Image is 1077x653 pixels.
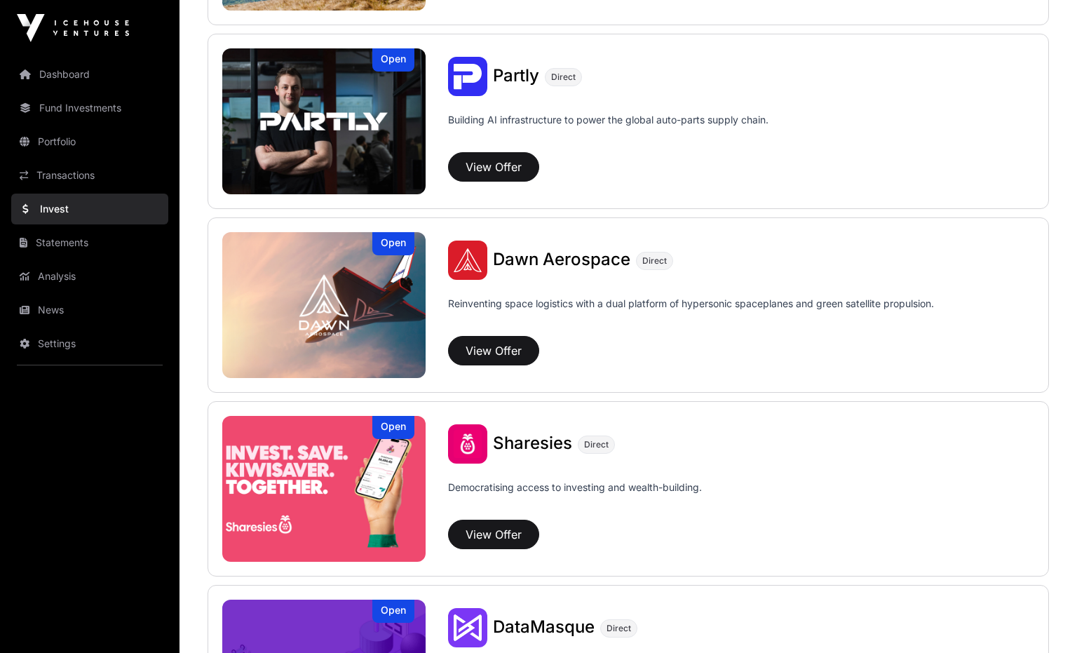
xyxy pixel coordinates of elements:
a: Partly [493,67,539,86]
a: News [11,295,168,325]
img: DataMasque [448,608,487,647]
div: Open [372,416,414,439]
p: Reinventing space logistics with a dual platform of hypersonic spaceplanes and green satellite pr... [448,297,934,330]
a: SharesiesOpen [222,416,426,562]
p: Building AI infrastructure to power the global auto-parts supply chain. [448,113,768,147]
a: Fund Investments [11,93,168,123]
img: Partly [222,48,426,194]
a: Statements [11,227,168,258]
span: Direct [584,439,609,450]
span: Sharesies [493,433,572,453]
span: Direct [607,623,631,634]
span: Direct [642,255,667,267]
span: Direct [551,72,576,83]
a: Invest [11,194,168,224]
img: Icehouse Ventures Logo [17,14,129,42]
a: Dashboard [11,59,168,90]
a: Settings [11,328,168,359]
span: Dawn Aerospace [493,249,630,269]
button: View Offer [448,336,539,365]
span: Partly [493,65,539,86]
a: Analysis [11,261,168,292]
a: Dawn Aerospace [493,251,630,269]
a: PartlyOpen [222,48,426,194]
p: Democratising access to investing and wealth-building. [448,480,702,514]
a: DataMasque [493,619,595,637]
img: Dawn Aerospace [222,232,426,378]
iframe: Chat Widget [1007,586,1077,653]
span: DataMasque [493,617,595,637]
img: Dawn Aerospace [448,241,487,280]
button: View Offer [448,520,539,549]
div: Open [372,232,414,255]
img: Sharesies [222,416,426,562]
a: Dawn AerospaceOpen [222,232,426,378]
img: Partly [448,57,487,96]
button: View Offer [448,152,539,182]
div: Open [372,48,414,72]
img: Sharesies [448,424,487,464]
div: Open [372,600,414,623]
a: Portfolio [11,126,168,157]
a: Sharesies [493,435,572,453]
a: Transactions [11,160,168,191]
